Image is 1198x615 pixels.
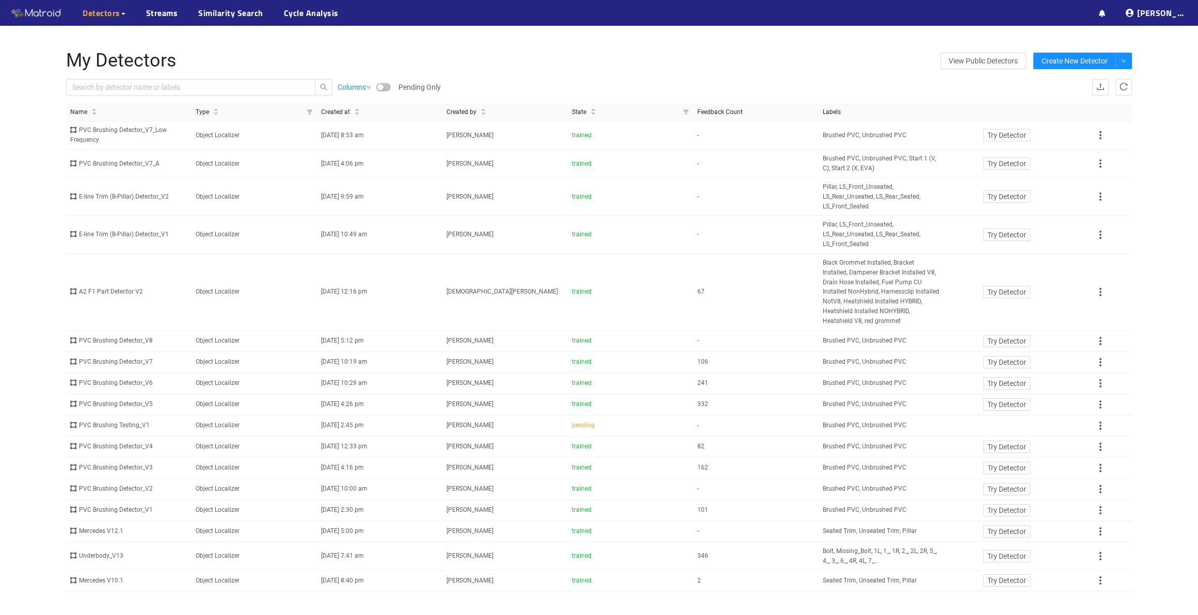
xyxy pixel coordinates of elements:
[572,107,586,117] span: State
[446,464,493,471] span: [PERSON_NAME]
[823,182,940,212] span: Pillar, LS_Front_Unseated, LS_Rear_Unseated, LS_Rear_Seated, LS_Front_Seated
[307,109,313,115] span: filter
[321,107,350,117] span: Created at
[446,577,493,584] span: [PERSON_NAME]
[693,415,819,436] td: -
[1096,83,1105,92] span: upload
[572,230,689,239] div: trained
[987,483,1026,495] span: Try Detector
[572,357,689,367] div: trained
[590,107,596,112] span: caret-up
[823,442,906,451] span: Brushed PVC, Unbrushed PVC
[446,337,493,344] span: [PERSON_NAME]
[590,111,596,117] span: caret-down
[987,286,1026,298] span: Try Detector
[940,53,1026,69] a: View Public Detectors
[572,484,689,494] div: trained
[697,576,814,586] div: 2
[819,103,944,122] th: Labels
[70,230,187,239] div: E-line Trim (B-Pillar) Detector_V1
[321,358,368,365] span: [DATE] 10:19 am
[191,178,317,216] td: Object Localizer
[83,7,120,19] span: Detectors
[191,570,317,591] td: Object Localizer
[191,352,317,373] td: Object Localizer
[284,7,339,19] a: Cycle Analysis
[987,441,1026,452] span: Try Detector
[693,331,819,352] td: -
[366,85,371,90] span: down
[823,484,906,494] span: Brushed PVC, Unbrushed PVC
[983,229,1030,241] button: Try Detector
[191,150,317,178] td: Object Localizer
[70,420,187,430] div: PVC Brushing Testing_V1
[572,576,689,586] div: trained
[693,521,819,542] td: -
[70,125,187,145] div: PVC Brushing Detector_V7_Low Frequency
[572,378,689,388] div: trained
[321,132,364,139] span: [DATE] 8:53 am
[983,441,1030,453] button: Try Detector
[91,107,97,112] span: caret-up
[987,130,1026,141] span: Try Detector
[697,505,814,515] div: 101
[446,160,493,167] span: [PERSON_NAME]
[70,463,187,473] div: PVC Brushing Detector_V3
[70,551,187,561] div: Underbody_V13
[321,485,368,492] span: [DATE] 10:00 am
[70,526,187,536] div: Mercedes V12.1
[697,442,814,451] div: 82
[693,150,819,178] td: -
[321,400,364,408] span: [DATE] 4:26 pm
[983,504,1030,516] button: Try Detector
[1092,79,1109,95] button: upload
[823,546,940,566] span: Bolt, Missing_Bolt, 1L, 1_, 1R, 2_, 2L, 2R, 5_, 4_, 3_, 6_, 4R, 4L, 7_...
[398,82,441,93] span: Pending Only
[693,121,819,150] td: -
[146,7,178,19] a: Streams
[983,157,1030,170] button: Try Detector
[572,551,689,561] div: trained
[91,111,97,117] span: caret-down
[354,107,360,112] span: caret-up
[823,154,940,173] span: Brushed PVC, Unbrushed PVC, Start 1 (V, C), Start 2 (X, EVA)
[987,399,1026,410] span: Try Detector
[983,190,1030,203] button: Try Detector
[987,551,1026,562] span: Try Detector
[321,527,364,535] span: [DATE] 5:00 pm
[191,254,317,331] td: Object Localizer
[697,551,814,561] div: 346
[697,399,814,409] div: 332
[70,378,187,388] div: PVC Brushing Detector_V6
[823,336,906,346] span: Brushed PVC, Unbrushed PVC
[321,193,364,200] span: [DATE] 9:59 am
[315,84,332,91] span: search
[987,158,1026,169] span: Try Detector
[481,111,486,117] span: caret-down
[987,357,1026,368] span: Try Detector
[321,552,364,559] span: [DATE] 7:41 am
[987,462,1026,474] span: Try Detector
[321,337,364,344] span: [DATE] 5:12 pm
[572,159,689,169] div: trained
[72,82,299,93] input: Search by detector name or labels
[446,400,493,408] span: [PERSON_NAME]
[66,51,777,71] h1: My Detectors
[191,542,317,571] td: Object Localizer
[321,288,368,295] span: [DATE] 12:16 pm
[191,216,317,254] td: Object Localizer
[338,82,371,93] a: Columns
[70,287,187,297] div: A2 F1 Part Detector V2
[191,121,317,150] td: Object Localizer
[321,160,364,167] span: [DATE] 4:06 pm
[191,458,317,479] td: Object Localizer
[572,399,689,409] div: trained
[983,377,1030,390] button: Try Detector
[572,336,689,346] div: trained
[321,422,364,429] span: [DATE] 2:45 pm
[446,107,476,117] span: Created by
[983,129,1030,141] button: Try Detector
[321,443,368,450] span: [DATE] 12:33 pm
[572,131,689,140] div: trained
[446,358,493,365] span: [PERSON_NAME]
